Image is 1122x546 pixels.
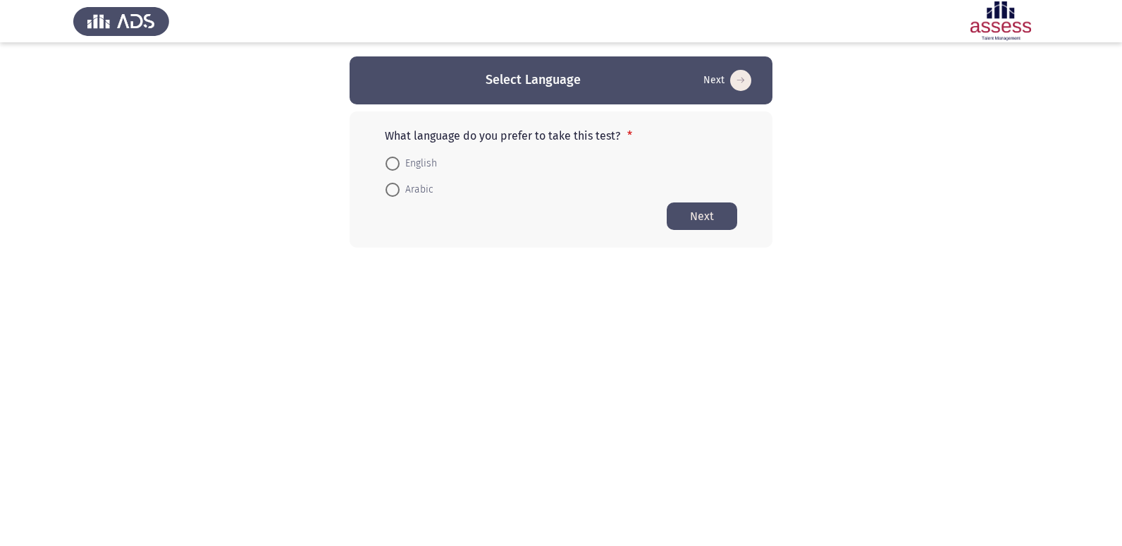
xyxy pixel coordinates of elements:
[667,202,737,230] button: Start assessment
[953,1,1049,41] img: Assessment logo of ASSESS Employability - EBI
[400,155,437,172] span: English
[385,129,737,142] p: What language do you prefer to take this test?
[699,69,756,92] button: Start assessment
[486,71,581,89] h3: Select Language
[400,181,433,198] span: Arabic
[73,1,169,41] img: Assess Talent Management logo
